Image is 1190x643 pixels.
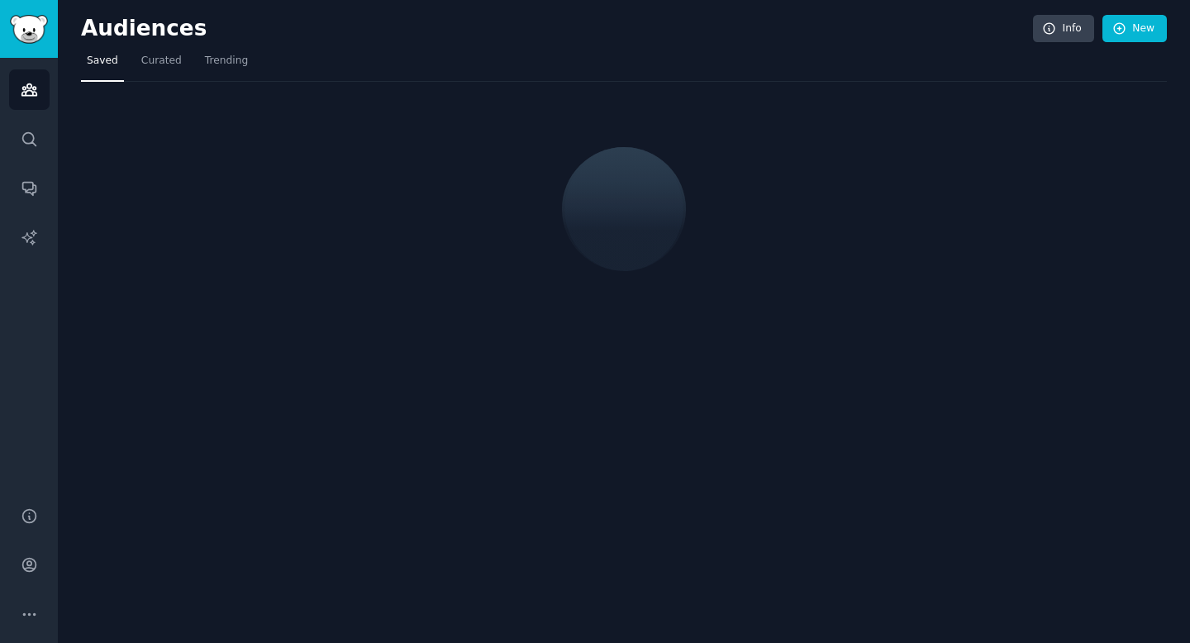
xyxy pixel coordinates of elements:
a: Saved [81,48,124,82]
a: Info [1033,15,1094,43]
img: GummySearch logo [10,15,48,44]
h2: Audiences [81,16,1033,42]
span: Saved [87,54,118,69]
span: Trending [205,54,248,69]
a: Trending [199,48,254,82]
a: Curated [136,48,188,82]
span: Curated [141,54,182,69]
a: New [1102,15,1167,43]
